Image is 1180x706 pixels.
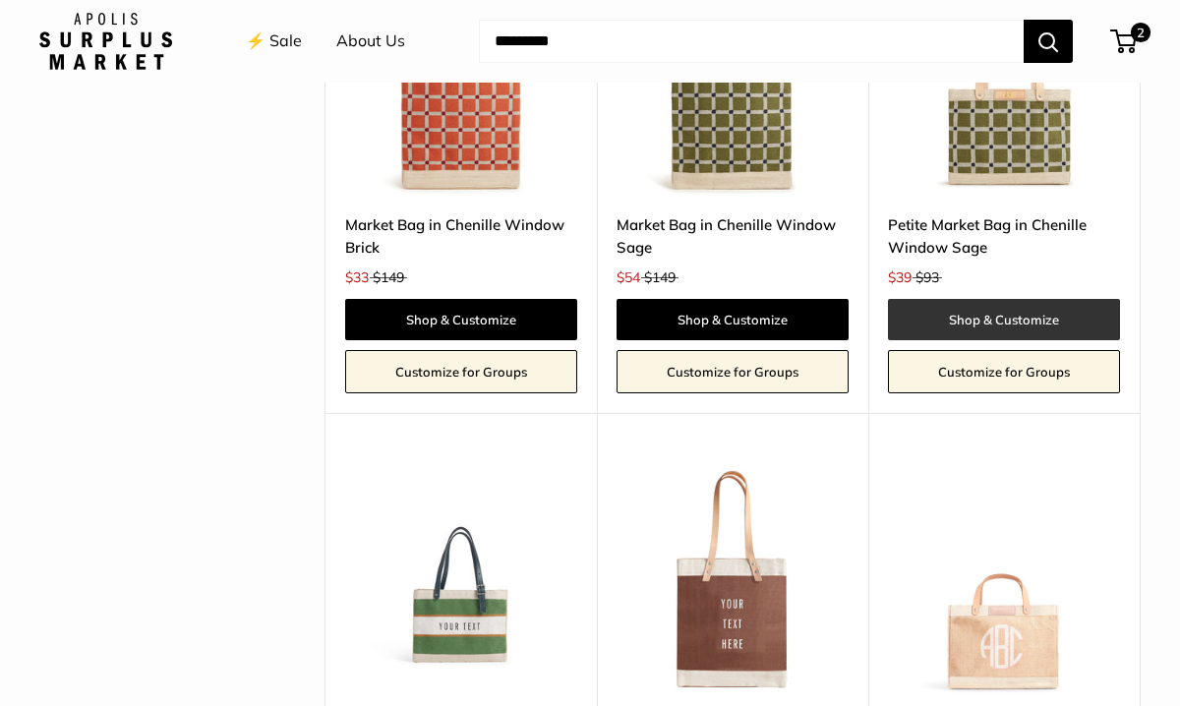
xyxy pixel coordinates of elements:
input: Search... [479,20,1024,63]
a: 2 [1112,29,1137,53]
img: Apolis: Surplus Market [39,13,172,70]
a: description_Make it yours with monogram.Petite Market Bag in Natural with Pink Round Monogram [888,462,1120,694]
span: $54 [617,268,640,286]
a: Customize for Groups [345,350,577,393]
a: description_Our very first Chenille-Jute Market bagdescription_Adjustable Handles for whatever mo... [345,462,577,694]
span: $33 [345,268,369,286]
button: Search [1024,20,1073,63]
img: Market Tote in Mustang [617,462,849,694]
a: Shop & Customize [345,299,577,340]
a: Customize for Groups [888,350,1120,393]
a: About Us [336,27,405,56]
span: $149 [644,268,676,286]
span: $93 [915,268,939,286]
span: $39 [888,268,912,286]
span: 2 [1131,23,1150,42]
a: Market Tote in MustangMarket Tote in Mustang [617,462,849,694]
a: Customize for Groups [617,350,849,393]
a: ⚡️ Sale [246,27,302,56]
a: Market Bag in Chenille Window Brick [345,213,577,260]
span: $149 [373,268,404,286]
img: description_Make it yours with monogram. [888,462,1120,694]
a: Shop & Customize [617,299,849,340]
a: Petite Market Bag in Chenille Window Sage [888,213,1120,260]
a: Market Bag in Chenille Window Sage [617,213,849,260]
img: description_Our very first Chenille-Jute Market bag [345,462,577,694]
a: Shop & Customize [888,299,1120,340]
